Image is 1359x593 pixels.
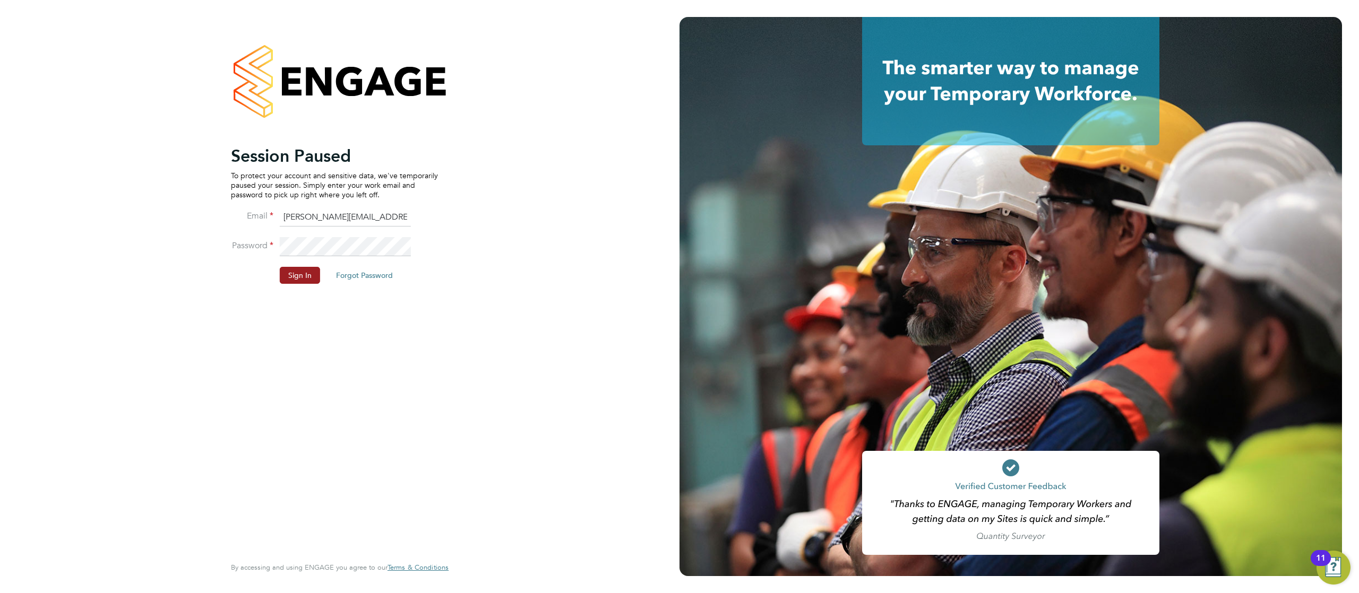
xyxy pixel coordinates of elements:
[1317,551,1351,585] button: Open Resource Center, 11 new notifications
[388,563,449,572] span: Terms & Conditions
[1316,558,1326,572] div: 11
[231,145,438,167] h2: Session Paused
[231,240,273,251] label: Password
[388,563,449,572] a: Terms & Conditions
[280,267,320,284] button: Sign In
[231,211,273,222] label: Email
[231,171,438,200] p: To protect your account and sensitive data, we've temporarily paused your session. Simply enter y...
[280,208,411,227] input: Enter your work email...
[231,563,449,572] span: By accessing and using ENGAGE you agree to our
[328,267,401,284] button: Forgot Password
